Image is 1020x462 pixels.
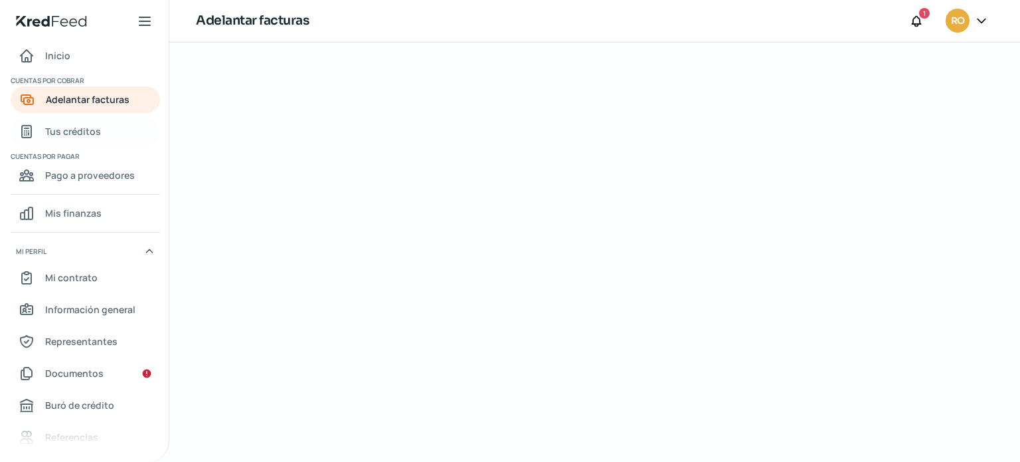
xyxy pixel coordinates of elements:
span: Representantes [45,333,118,350]
span: Cuentas por pagar [11,150,158,162]
a: Información general [11,296,160,323]
span: Mi contrato [45,269,98,286]
a: Tus créditos [11,118,160,145]
a: Buró de crédito [11,392,160,419]
h1: Adelantar facturas [196,11,309,31]
span: Pago a proveedores [45,167,135,183]
a: Inicio [11,43,160,69]
span: Mis finanzas [45,205,102,221]
span: Adelantar facturas [46,91,129,108]
a: Mi contrato [11,265,160,291]
span: Información general [45,301,135,318]
a: Adelantar facturas [11,86,160,113]
span: Tus créditos [45,123,101,140]
a: Documentos [11,360,160,387]
a: Mis finanzas [11,200,160,227]
span: Cuentas por cobrar [11,74,158,86]
a: Pago a proveedores [11,162,160,189]
span: Buró de crédito [45,397,114,413]
span: Inicio [45,47,70,64]
span: RO [951,13,964,29]
a: Representantes [11,328,160,355]
span: 1 [923,7,926,19]
a: Referencias [11,424,160,451]
span: Documentos [45,365,104,382]
span: Mi perfil [16,245,46,257]
span: Referencias [45,429,98,445]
